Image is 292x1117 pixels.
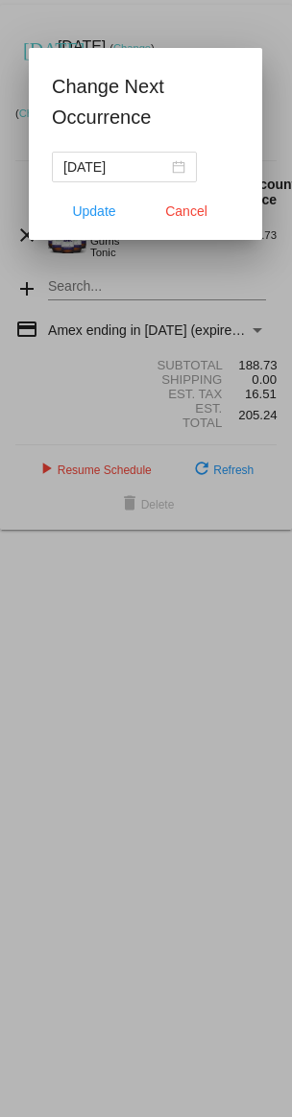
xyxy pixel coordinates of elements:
[52,71,239,132] h1: Change Next Occurrence
[63,156,168,178] input: Select date
[52,194,136,228] button: Update
[73,203,116,219] span: Update
[144,194,229,228] button: Close dialog
[166,203,208,219] span: Cancel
